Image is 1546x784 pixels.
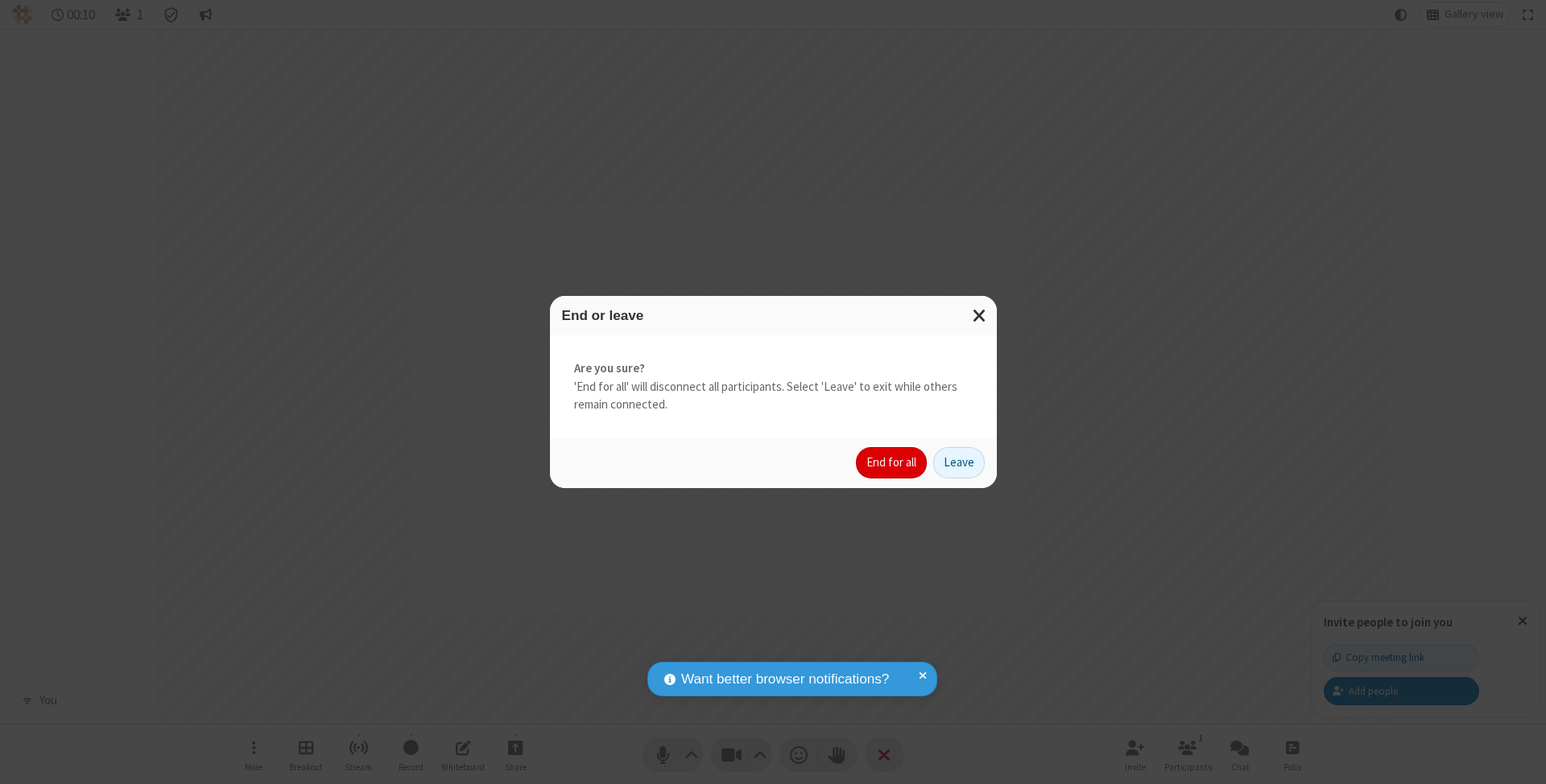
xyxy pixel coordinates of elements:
div: 'End for all' will disconnect all participants. Select 'Leave' to exit while others remain connec... [550,335,997,438]
button: Leave [933,447,985,479]
button: End for all [856,447,927,479]
strong: Are you sure? [574,359,973,378]
button: Close modal [963,296,997,335]
h3: End or leave [562,308,985,323]
span: Want better browser notifications? [681,669,889,690]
